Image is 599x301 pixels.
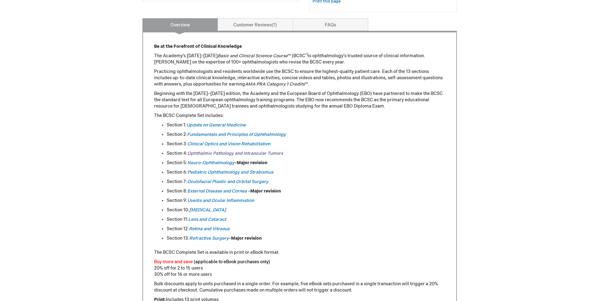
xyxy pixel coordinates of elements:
[167,169,445,176] li: Section 6:
[154,44,242,49] strong: Be at the Forefront of Clinical Knowledge
[187,198,254,203] a: Uveitis and Ocular Inflammation
[187,132,286,137] a: Fundamentals and Principles of Ophthalmology
[167,198,445,204] li: Section 9:
[231,236,262,241] strong: Major revision
[187,151,283,156] a: Ophthalmic Pathology and Intraocular Tumors
[272,22,277,28] span: 1
[154,259,445,278] p: 20% off for 2 to 15 users 30% off for 16 or more users
[167,226,445,232] li: Section 12:
[154,69,445,87] p: Practicing ophthalmologists and residents worldwide use the BCSC to ensure the highest-quality pa...
[194,259,270,265] font: (applicable to eBook purchases only)
[167,235,445,242] li: Section 13: –
[167,216,445,223] li: Section 11:
[142,18,218,31] a: Overview
[187,188,247,194] a: External Disease and Cornea
[167,160,445,166] li: Section 5: –
[218,53,288,59] em: Basic and Clinical Science Course
[305,53,308,57] sup: ®)
[167,150,445,157] li: Section 4:
[237,160,267,165] strong: Major revision
[187,170,273,175] a: Pediatric Ophthalmology and Strabismus
[167,207,445,213] li: Section 10:
[187,160,234,165] a: Neuro-Ophthalmology
[187,141,270,147] a: Clinical Optics and Vision Rehabilitation
[167,122,445,128] li: Section 1:
[154,281,445,293] p: Bulk discounts apply to units purchased in a single order. For example, five eBook sets purchased...
[186,122,246,128] a: Update on General Medicine
[189,207,226,213] a: [MEDICAL_DATA]
[189,226,230,231] a: Retina and Vitreous
[154,113,445,119] p: The BCSC Complete Set includes:
[293,18,368,31] a: FAQs
[154,249,445,256] p: The BCSC Complete Set is available in print or eBook format.
[154,259,193,265] font: Buy more and save
[167,188,445,194] li: Section 8: –
[218,18,293,31] a: Customer Reviews1
[154,91,445,109] p: Beginning with the [DATE]–[DATE] edition, the Academy and the European Board of Ophthalmology (EB...
[167,141,445,147] li: Section 3:
[189,236,229,241] a: Refractive Surgery
[167,131,445,138] li: Section 2:
[188,217,226,222] a: Lens and Cataract
[154,53,445,65] p: The Academy’s [DATE]-[DATE] ™ (BCSC is ophthalmology’s trusted source of clinical information. [P...
[187,179,268,184] a: Oculofacial Plastic and Orbital Surgery
[167,179,445,185] li: Section 7:
[250,188,281,194] strong: Major revision
[245,81,305,87] em: AMA PRA Category 1 Credits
